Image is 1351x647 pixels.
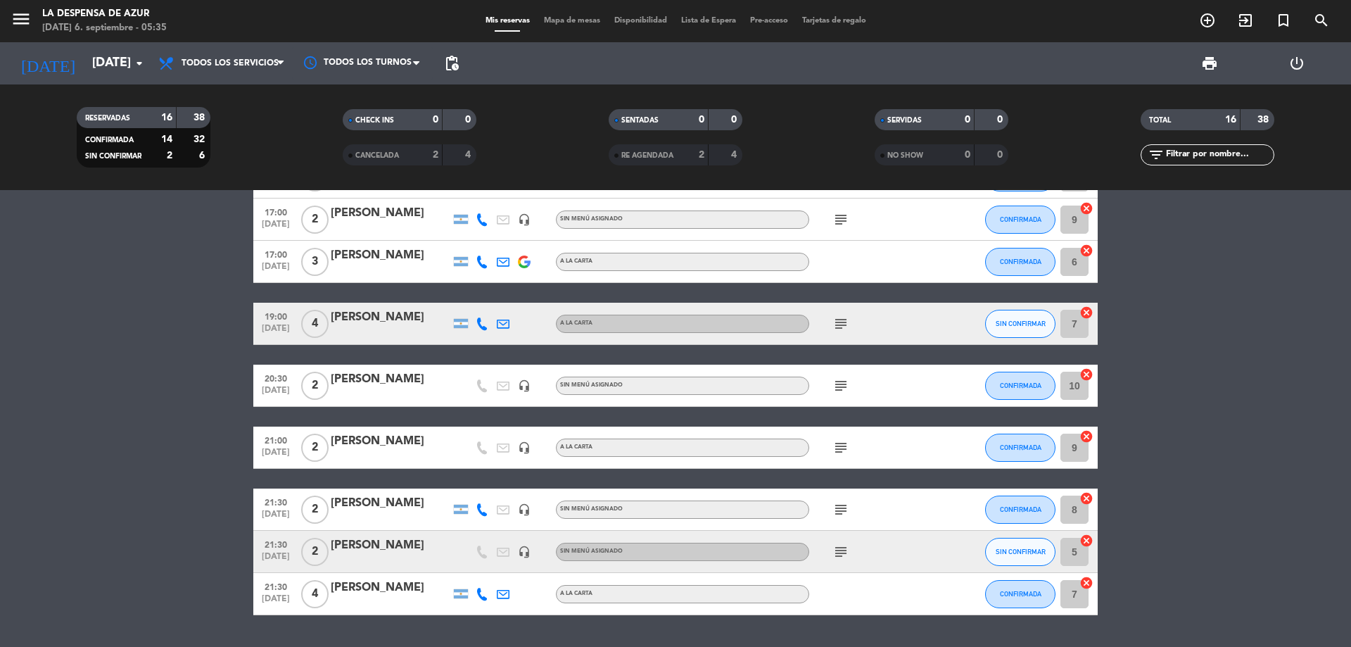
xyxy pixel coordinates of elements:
[11,48,85,79] i: [DATE]
[518,379,531,392] i: headset_mic
[560,506,623,512] span: Sin menú asignado
[258,262,293,278] span: [DATE]
[301,496,329,524] span: 2
[1000,590,1041,598] span: CONFIRMADA
[1000,382,1041,389] span: CONFIRMADA
[985,310,1055,338] button: SIN CONFIRMAR
[997,115,1006,125] strong: 0
[11,8,32,30] i: menu
[331,536,450,555] div: [PERSON_NAME]
[1288,55,1305,72] i: power_settings_new
[832,501,849,518] i: subject
[1148,146,1165,163] i: filter_list
[161,134,172,144] strong: 14
[258,594,293,610] span: [DATE]
[1313,12,1330,29] i: search
[832,544,849,560] i: subject
[301,434,329,462] span: 2
[301,206,329,234] span: 2
[621,117,659,124] span: SENTADAS
[560,548,623,554] span: Sin menú asignado
[258,308,293,324] span: 19:00
[258,448,293,464] span: [DATE]
[258,203,293,220] span: 17:00
[1079,368,1093,382] i: cancel
[1225,115,1236,125] strong: 16
[258,246,293,262] span: 17:00
[182,58,279,68] span: Todos los servicios
[1079,306,1093,320] i: cancel
[194,134,208,144] strong: 32
[985,206,1055,234] button: CONFIRMADA
[258,510,293,526] span: [DATE]
[258,578,293,594] span: 21:30
[85,153,141,160] span: SIN CONFIRMAR
[731,115,740,125] strong: 0
[560,320,592,326] span: A LA CARTA
[331,308,450,327] div: [PERSON_NAME]
[1079,576,1093,590] i: cancel
[355,152,399,159] span: CANCELADA
[194,113,208,123] strong: 38
[699,150,704,160] strong: 2
[1165,147,1274,163] input: Filtrar por nombre...
[1199,12,1216,29] i: add_circle_outline
[560,444,592,450] span: A LA CARTA
[832,315,849,332] i: subject
[887,152,923,159] span: NO SHOW
[465,115,474,125] strong: 0
[301,372,329,400] span: 2
[465,150,474,160] strong: 4
[965,150,970,160] strong: 0
[743,17,795,25] span: Pre-acceso
[258,552,293,568] span: [DATE]
[560,258,592,264] span: A LA CARTA
[42,7,167,21] div: La Despensa de Azur
[832,377,849,394] i: subject
[301,310,329,338] span: 4
[985,580,1055,608] button: CONFIRMADA
[11,8,32,34] button: menu
[85,115,130,122] span: RESERVADAS
[258,370,293,386] span: 20:30
[1253,42,1340,84] div: LOG OUT
[167,151,172,161] strong: 2
[258,536,293,552] span: 21:30
[331,370,450,389] div: [PERSON_NAME]
[560,591,592,596] span: A LA CARTA
[433,115,438,125] strong: 0
[518,213,531,226] i: headset_mic
[518,546,531,558] i: headset_mic
[985,434,1055,462] button: CONFIRMADA
[301,580,329,608] span: 4
[131,55,148,72] i: arrow_drop_down
[1237,12,1254,29] i: exit_to_app
[331,204,450,222] div: [PERSON_NAME]
[1079,429,1093,444] i: cancel
[301,538,329,566] span: 2
[887,117,922,124] span: SERVIDAS
[331,579,450,597] div: [PERSON_NAME]
[1000,444,1041,451] span: CONFIRMADA
[795,17,873,25] span: Tarjetas de regalo
[258,494,293,510] span: 21:30
[258,432,293,448] span: 21:00
[560,216,623,222] span: Sin menú asignado
[1149,117,1171,124] span: TOTAL
[607,17,674,25] span: Disponibilidad
[199,151,208,161] strong: 6
[1000,258,1041,265] span: CONFIRMADA
[997,150,1006,160] strong: 0
[433,150,438,160] strong: 2
[258,386,293,402] span: [DATE]
[301,248,329,276] span: 3
[42,21,167,35] div: [DATE] 6. septiembre - 05:35
[985,538,1055,566] button: SIN CONFIRMAR
[478,17,537,25] span: Mis reservas
[518,503,531,516] i: headset_mic
[355,117,394,124] span: CHECK INS
[1275,12,1292,29] i: turned_in_not
[258,220,293,236] span: [DATE]
[832,211,849,228] i: subject
[1079,534,1093,548] i: cancel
